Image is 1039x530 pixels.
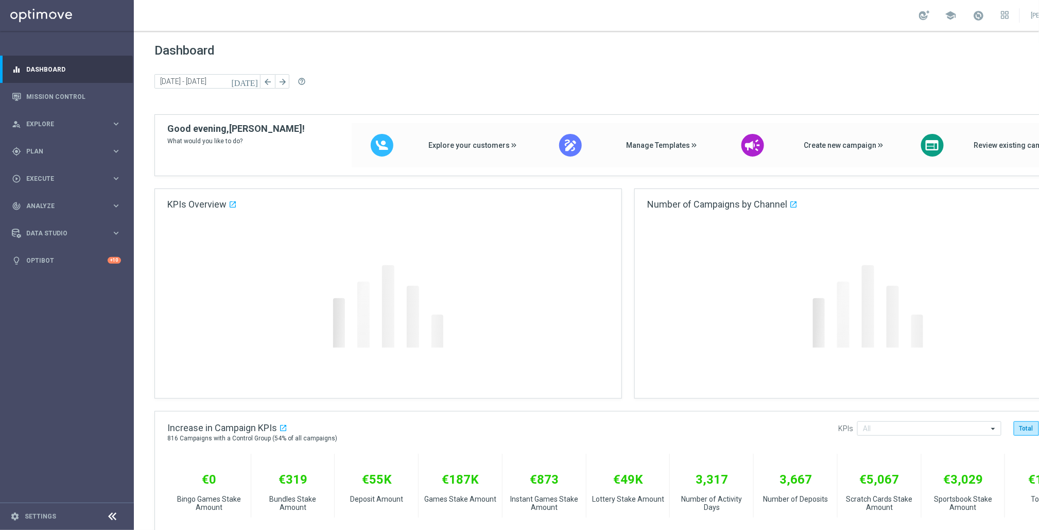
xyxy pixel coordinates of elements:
button: equalizer Dashboard [11,65,122,74]
span: Execute [26,176,111,182]
span: Plan [26,148,111,155]
span: school [945,10,957,21]
div: Plan [12,147,111,156]
button: person_search Explore keyboard_arrow_right [11,120,122,128]
a: Settings [25,514,56,520]
div: Dashboard [12,56,121,83]
i: settings [10,512,20,521]
i: play_circle_outline [12,174,21,183]
button: track_changes Analyze keyboard_arrow_right [11,202,122,210]
a: Dashboard [26,56,121,83]
div: Data Studio [12,229,111,238]
i: lightbulb [12,256,21,265]
button: Data Studio keyboard_arrow_right [11,229,122,237]
i: track_changes [12,201,21,211]
i: keyboard_arrow_right [111,174,121,183]
i: keyboard_arrow_right [111,201,121,211]
span: Analyze [26,203,111,209]
a: Optibot [26,247,108,274]
i: equalizer [12,65,21,74]
button: gps_fixed Plan keyboard_arrow_right [11,147,122,156]
span: Data Studio [26,230,111,236]
div: Explore [12,119,111,129]
span: Explore [26,121,111,127]
button: play_circle_outline Execute keyboard_arrow_right [11,175,122,183]
i: gps_fixed [12,147,21,156]
i: keyboard_arrow_right [111,228,121,238]
i: keyboard_arrow_right [111,146,121,156]
div: Analyze [12,201,111,211]
button: Mission Control [11,93,122,101]
i: person_search [12,119,21,129]
div: Execute [12,174,111,183]
div: Optibot [12,247,121,274]
i: keyboard_arrow_right [111,119,121,129]
a: Mission Control [26,83,121,110]
div: +10 [108,257,121,264]
button: lightbulb Optibot +10 [11,257,122,265]
div: Mission Control [12,83,121,110]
